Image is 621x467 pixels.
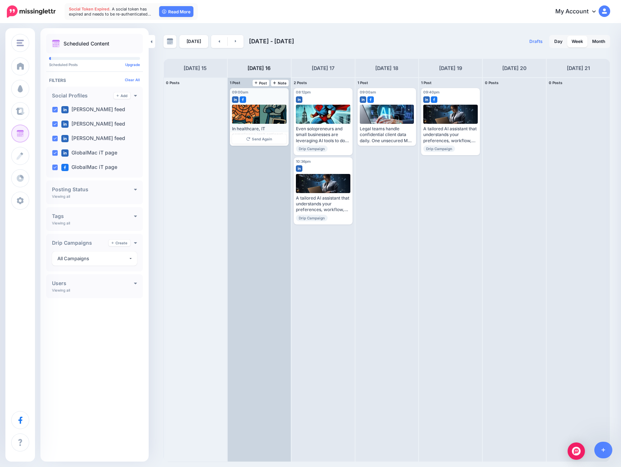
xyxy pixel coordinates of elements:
[52,288,70,292] p: Viewing all
[423,145,455,152] span: Drip Campaign
[358,80,368,85] span: 1 Post
[166,80,180,85] span: 0 Posts
[296,126,350,144] div: Even solopreneurs and small businesses are leveraging AI tools to do more with less. Read more 👉 ...
[61,164,69,171] img: facebook-square.png
[232,96,239,103] img: linkedin-square.png
[273,81,287,85] span: Note
[61,164,117,171] label: GlobalMac iT page
[184,64,207,73] h4: [DATE] 15
[296,159,311,163] span: 10:36pm
[109,240,130,246] a: Create
[61,121,125,128] label: [PERSON_NAME] feed
[485,80,499,85] span: 0 Posts
[232,134,287,144] a: Send Again
[421,80,432,85] span: 1 Post
[52,187,134,192] h4: Posting Status
[312,64,334,73] h4: [DATE] 17
[61,106,125,113] label: [PERSON_NAME] feed
[502,64,526,73] h4: [DATE] 20
[548,3,610,21] a: My Account
[431,96,437,103] img: facebook-square.png
[230,80,240,85] span: 1 Post
[52,240,109,245] h4: Drip Campaigns
[159,6,193,17] a: Read More
[64,41,109,46] p: Scheduled Content
[61,121,69,128] img: linkedin-square.png
[525,35,547,48] a: Drafts
[52,214,134,219] h4: Tags
[52,194,70,198] p: Viewing all
[7,5,56,18] img: Missinglettr
[423,96,430,103] img: linkedin-square.png
[114,92,130,99] a: Add
[360,96,366,103] img: linkedin-square.png
[52,252,137,266] button: All Campaigns
[49,63,140,66] p: Scheduled Posts
[549,80,563,85] span: 0 Posts
[69,6,111,12] span: Social Token Expired.
[61,149,117,157] label: GlobalMac iT page
[125,62,140,67] a: Upgrade
[367,96,374,103] img: facebook-square.png
[252,137,272,141] span: Send Again
[423,90,439,94] span: 09:40pm
[61,135,125,142] label: [PERSON_NAME] feed
[296,215,328,221] span: Drip Campaign
[360,126,414,144] div: Legal teams handle confidential client data daily. One unsecured Mac could expose your entire cas...
[296,165,302,172] img: linkedin-square.png
[61,149,69,157] img: linkedin-square.png
[240,96,246,103] img: facebook-square.png
[296,96,302,103] img: linkedin-square.png
[52,93,114,98] h4: Social Profiles
[125,78,140,82] a: Clear All
[296,195,350,213] div: A tailored AI assistant that understands your preferences, workflow, and communication style—maki...
[179,35,208,48] a: [DATE]
[588,36,609,47] a: Month
[49,78,140,83] h4: Filters
[271,80,289,86] a: Note
[423,126,478,144] div: A tailored AI assistant that understands your preferences, workflow, and communication style—maki...
[294,80,307,85] span: 2 Posts
[296,90,311,94] span: 08:12pm
[550,36,567,47] a: Day
[61,106,69,113] img: linkedin-square.png
[439,64,462,73] h4: [DATE] 19
[167,38,173,45] img: calendar-grey-darker.png
[249,38,294,45] span: [DATE] - [DATE]
[52,40,60,48] img: calendar.png
[567,64,590,73] h4: [DATE] 21
[232,90,248,94] span: 09:00am
[568,442,585,460] div: Open Intercom Messenger
[248,64,271,73] h4: [DATE] 16
[360,90,376,94] span: 09:00am
[232,126,287,144] div: In healthcare, IT compliance isn’t optional — it’s the backbone of patient trust. A single securi...
[52,221,70,225] p: Viewing all
[255,81,267,85] span: Post
[375,64,398,73] h4: [DATE] 18
[17,40,24,46] img: menu.png
[296,145,328,152] span: Drip Campaign
[61,135,69,142] img: linkedin-square.png
[57,254,128,263] div: All Campaigns
[52,281,134,286] h4: Users
[567,36,587,47] a: Week
[69,6,151,17] span: A social token has expired and needs to be re-authenticated…
[253,80,270,86] a: Post
[529,39,543,44] span: Drafts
